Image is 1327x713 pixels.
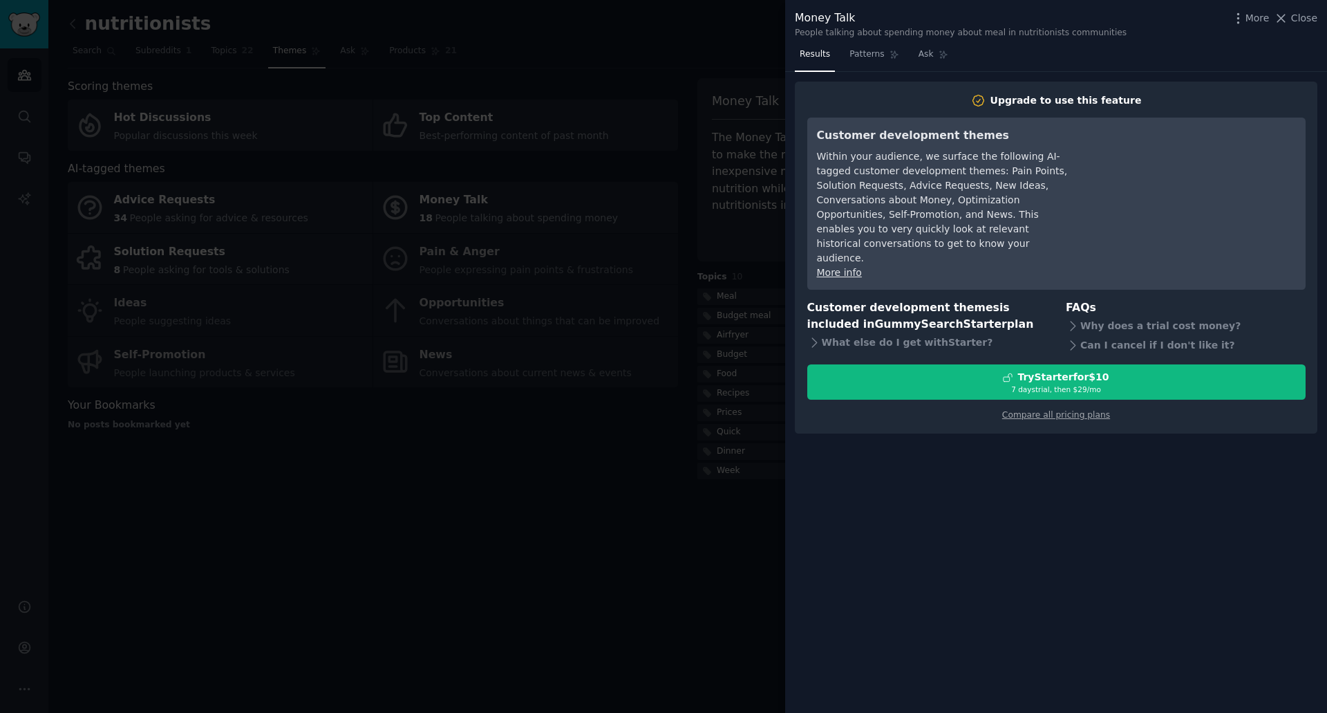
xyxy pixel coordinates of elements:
[1089,127,1296,231] iframe: YouTube video player
[1291,11,1317,26] span: Close
[817,149,1069,266] div: Within your audience, we surface the following AI-tagged customer development themes: Pain Points...
[800,48,830,61] span: Results
[817,267,862,278] a: More info
[1231,11,1270,26] button: More
[808,385,1305,394] div: 7 days trial, then $ 29 /mo
[807,299,1047,333] h3: Customer development themes is included in plan
[1002,410,1110,420] a: Compare all pricing plans
[1245,11,1270,26] span: More
[795,10,1127,27] div: Money Talk
[1017,370,1109,385] div: Try Starter for $10
[807,364,1306,400] button: TryStarterfor$107 daystrial, then $29/mo
[795,27,1127,39] div: People talking about spending money about meal in nutritionists communities
[990,93,1142,108] div: Upgrade to use this feature
[1066,316,1306,335] div: Why does a trial cost money?
[874,317,1006,331] span: GummySearch Starter
[845,44,903,72] a: Patterns
[1066,335,1306,355] div: Can I cancel if I don't like it?
[807,333,1047,353] div: What else do I get with Starter ?
[817,127,1069,145] h3: Customer development themes
[1066,299,1306,317] h3: FAQs
[849,48,884,61] span: Patterns
[914,44,953,72] a: Ask
[919,48,934,61] span: Ask
[795,44,835,72] a: Results
[1274,11,1317,26] button: Close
